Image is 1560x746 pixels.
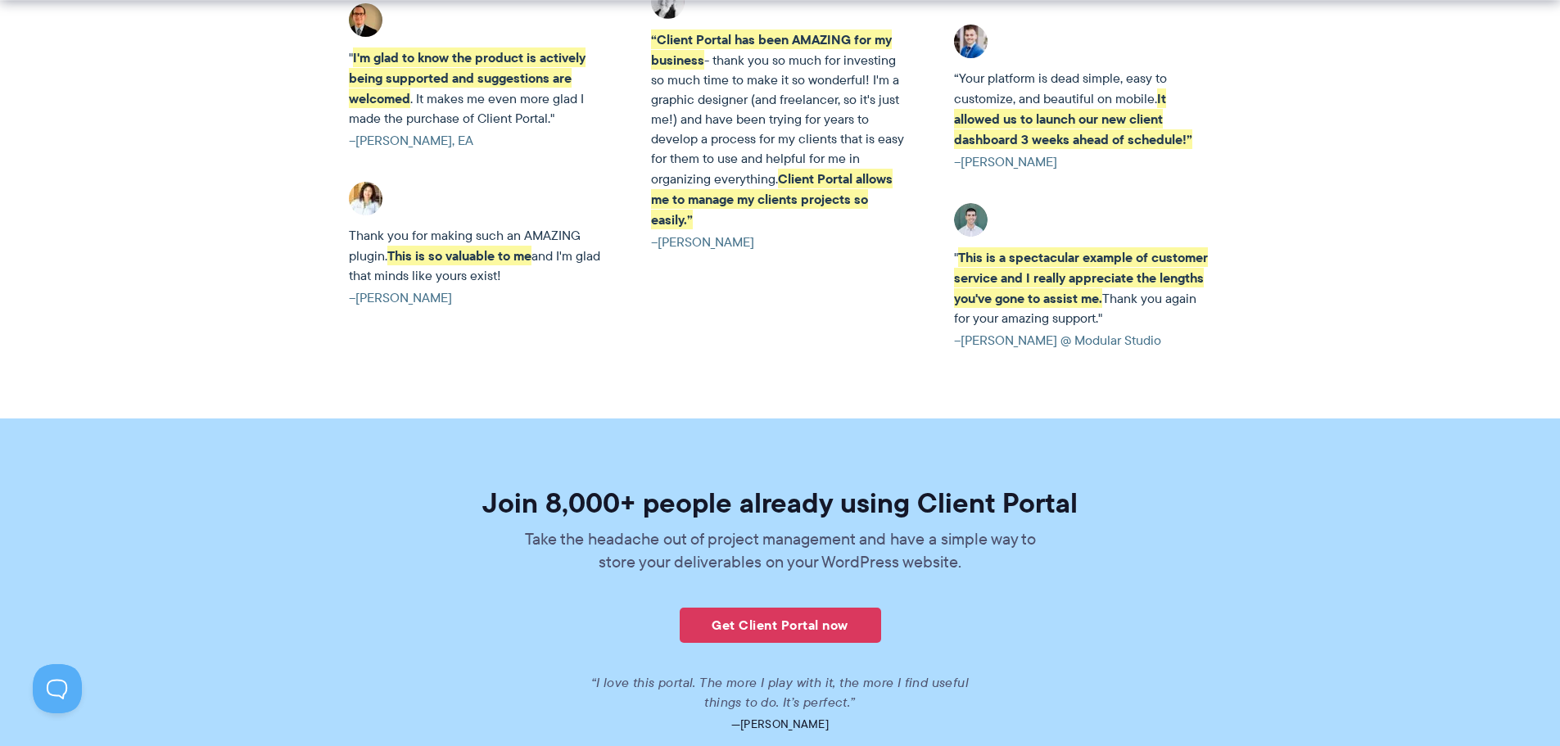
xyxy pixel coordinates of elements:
[651,233,908,252] cite: –[PERSON_NAME]
[349,182,382,215] img: Crysti Couture's testimonial for Client Portal
[651,169,893,229] strong: Client Portal allows me to manage my clients projects so easily.”
[954,88,1192,149] strong: It allowed us to launch our new client dashboard 3 weeks ahead of schedule!”
[572,673,989,712] p: “I love this portal. The more I play with it, the more I find useful things to do. It’s perfect.”
[651,29,908,230] p: - thank you so much for investing so much time to make it so wonderful! I'm a graphic designer (a...
[349,131,606,151] cite: –[PERSON_NAME], EA
[349,226,606,286] p: Thank you for making such an AMAZING plugin. and I'm glad that minds like yours exist!
[33,664,82,713] iframe: Toggle Customer Support
[954,331,1211,350] cite: –[PERSON_NAME] @ Modular Studio
[651,29,892,70] strong: “Client Portal has been AMAZING for my business
[349,288,606,308] cite: –[PERSON_NAME]
[954,247,1208,308] strong: This is a spectacular example of customer service and I really appreciate the lengths you've gone...
[954,69,1211,150] p: “Your platform is dead simple, easy to customize, and beautiful on mobile.
[954,247,1211,328] p: " Thank you again for your amazing support."
[387,246,531,265] strong: This is so valuable to me
[320,489,1240,517] h2: Join 8,000+ people already using Client Portal
[680,608,881,643] a: Get Client Portal now
[320,712,1240,735] p: —[PERSON_NAME]
[349,47,586,108] strong: I'm glad to know the product is actively being supported and suggestions are welcomed
[954,152,1211,172] cite: –[PERSON_NAME]
[349,47,606,129] p: " . It makes me even more glad I made the purchase of Client Portal."
[514,527,1047,573] p: Take the headache out of project management and have a simple way to store your deliverables on y...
